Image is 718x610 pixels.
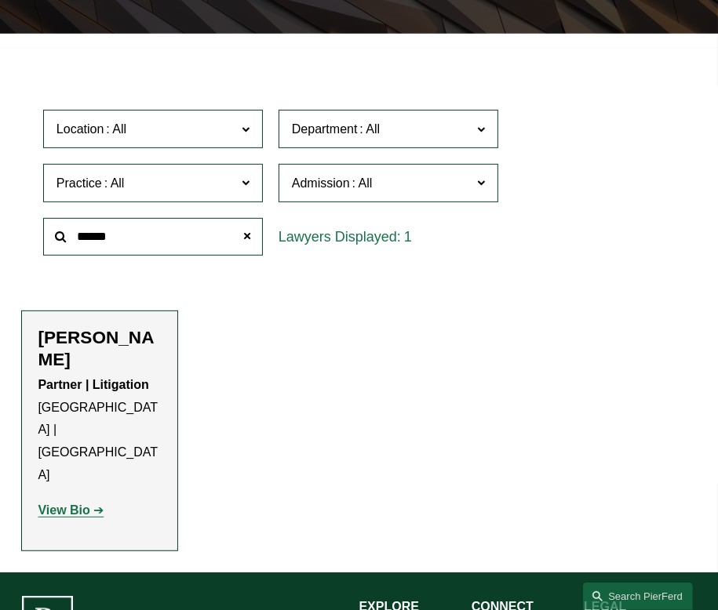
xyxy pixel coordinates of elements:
span: Department [292,122,358,136]
span: Admission [292,176,350,190]
span: Practice [56,176,102,190]
h2: [PERSON_NAME] [38,327,162,370]
a: View Bio [38,503,104,517]
span: Location [56,122,104,136]
strong: Partner | Litigation [38,378,148,391]
strong: View Bio [38,503,89,517]
p: [GEOGRAPHIC_DATA] | [GEOGRAPHIC_DATA] [38,374,162,487]
span: 1 [404,229,412,245]
a: Search this site [583,583,693,610]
